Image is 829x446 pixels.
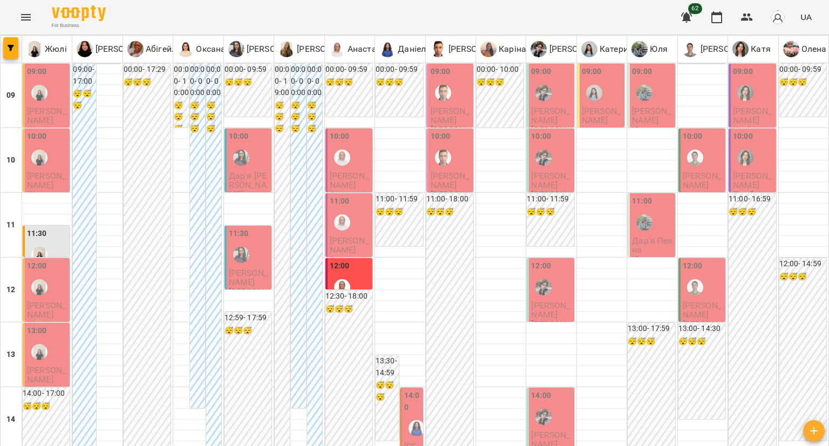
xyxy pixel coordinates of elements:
[431,125,471,144] p: [PERSON_NAME]
[73,88,96,111] h6: 😴😴😴
[127,41,176,57] a: А Абігейл
[435,150,451,166] img: Михайло
[27,260,47,272] label: 12:00
[376,77,423,89] h6: 😴😴😴
[27,300,66,320] span: [PERSON_NAME]
[783,41,799,57] img: О
[431,171,470,190] span: [PERSON_NAME]
[174,100,189,135] h6: 😴😴😴
[535,85,552,101] div: Микита
[376,64,423,76] h6: 00:00 - 09:59
[737,85,753,101] img: Катя
[796,7,816,27] button: UA
[531,41,614,57] a: М [PERSON_NAME]
[233,150,249,166] img: Юлія
[23,401,70,413] h6: 😴😴😴
[535,409,552,425] div: Микита
[27,384,49,394] p: Жюлі
[275,64,290,99] h6: 00:00 - 19:00
[435,85,451,101] img: Михайло
[127,41,144,57] img: А
[531,41,614,57] div: Микита
[733,106,772,125] span: [PERSON_NAME]
[733,190,773,227] p: Пробне індивідульне заняття 50 хв
[6,284,15,296] h6: 12
[27,365,66,384] span: [PERSON_NAME]
[426,193,473,205] h6: 11:00 - 18:00
[477,64,524,76] h6: 00:00 - 10:00
[779,77,826,89] h6: 😴😴😴
[687,279,703,295] img: Андрій
[52,5,106,21] img: Voopty Logo
[325,303,372,315] h6: 😴😴😴
[632,66,652,78] label: 09:00
[291,64,306,99] h6: 00:00 - 00:00
[27,228,47,240] label: 11:30
[278,41,295,57] img: М
[225,325,271,337] h6: 😴😴😴
[581,41,638,57] div: Катерина
[547,43,614,56] p: [PERSON_NAME]
[225,312,271,324] h6: 12:59 - 17:59
[31,247,47,263] img: Жюлі
[27,171,66,190] span: [PERSON_NAME]
[27,325,47,337] label: 13:00
[6,90,15,102] h6: 09
[698,43,766,56] p: [PERSON_NAME]
[431,66,451,78] label: 09:00
[431,190,471,209] p: [PERSON_NAME]
[531,190,572,209] p: [PERSON_NAME]
[586,85,602,101] img: Катерина
[732,41,749,57] img: К
[43,43,67,56] p: Жюлі
[531,66,551,78] label: 09:00
[376,206,423,218] h6: 😴😴😴
[648,43,668,56] p: Юля
[683,260,703,272] label: 12:00
[683,131,703,143] label: 10:00
[582,66,602,78] label: 09:00
[174,64,189,99] h6: 00:00 - 10:00
[228,41,244,57] img: Ю
[190,64,205,99] h6: 00:00 - 00:00
[497,43,526,56] p: Каріна
[527,193,574,205] h6: 11:00 - 11:59
[376,355,399,379] h6: 13:30 - 14:59
[431,131,451,143] label: 10:00
[178,41,226,57] a: О Оксана
[636,214,653,231] img: Юля
[779,258,826,270] h6: 12:00 - 14:59
[325,77,372,89] h6: 😴😴😴
[631,41,668,57] div: Юля
[732,41,771,57] a: К Катя
[682,41,698,57] img: А
[330,235,369,255] span: [PERSON_NAME]
[27,66,47,78] label: 09:00
[329,41,388,57] div: Анастасія
[31,85,47,101] img: Жюлі
[779,64,826,76] h6: 00:00 - 09:59
[688,3,702,14] span: 62
[334,150,350,166] img: Анастасія
[52,22,106,29] span: For Business
[396,43,431,56] p: Даніела
[636,85,653,101] img: Юля
[535,279,552,295] img: Микита
[329,41,388,57] a: А Анастасія
[379,41,396,57] img: Д
[581,41,638,57] a: К Катерина
[531,106,570,125] span: [PERSON_NAME]
[229,131,249,143] label: 10:00
[531,125,572,144] p: [PERSON_NAME]
[31,344,47,360] img: Жюлі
